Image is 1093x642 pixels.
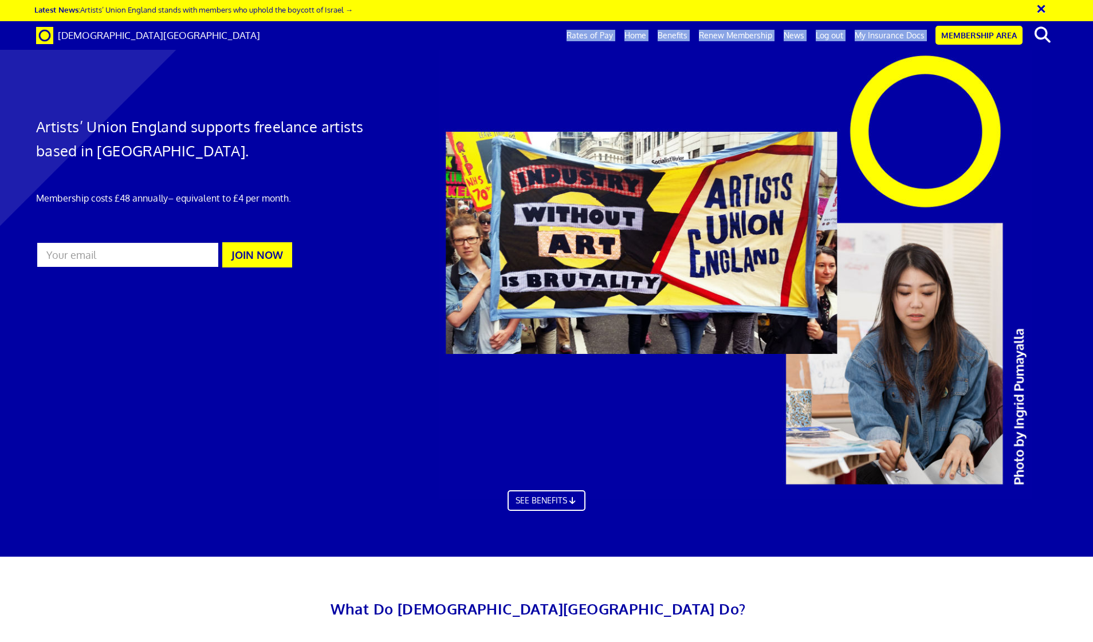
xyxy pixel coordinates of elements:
[652,21,693,50] a: Benefits
[849,21,930,50] a: My Insurance Docs
[58,29,260,41] span: [DEMOGRAPHIC_DATA][GEOGRAPHIC_DATA]
[121,597,954,621] h2: What Do [DEMOGRAPHIC_DATA][GEOGRAPHIC_DATA] Do?
[693,21,778,50] a: Renew Membership
[561,21,619,50] a: Rates of Pay
[36,191,365,205] p: Membership costs £48 annually – equivalent to £4 per month.
[619,21,652,50] a: Home
[1025,23,1060,47] button: search
[508,490,585,511] a: SEE BENEFITS
[36,242,219,268] input: Your email
[935,26,1023,45] a: Membership Area
[810,21,849,50] a: Log out
[27,21,269,50] a: Brand [DEMOGRAPHIC_DATA][GEOGRAPHIC_DATA]
[222,242,292,267] button: JOIN NOW
[34,5,353,14] a: Latest News:Artists’ Union England stands with members who uphold the boycott of Israel →
[778,21,810,50] a: News
[34,5,80,14] strong: Latest News:
[36,115,365,163] h1: Artists’ Union England supports freelance artists based in [GEOGRAPHIC_DATA].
